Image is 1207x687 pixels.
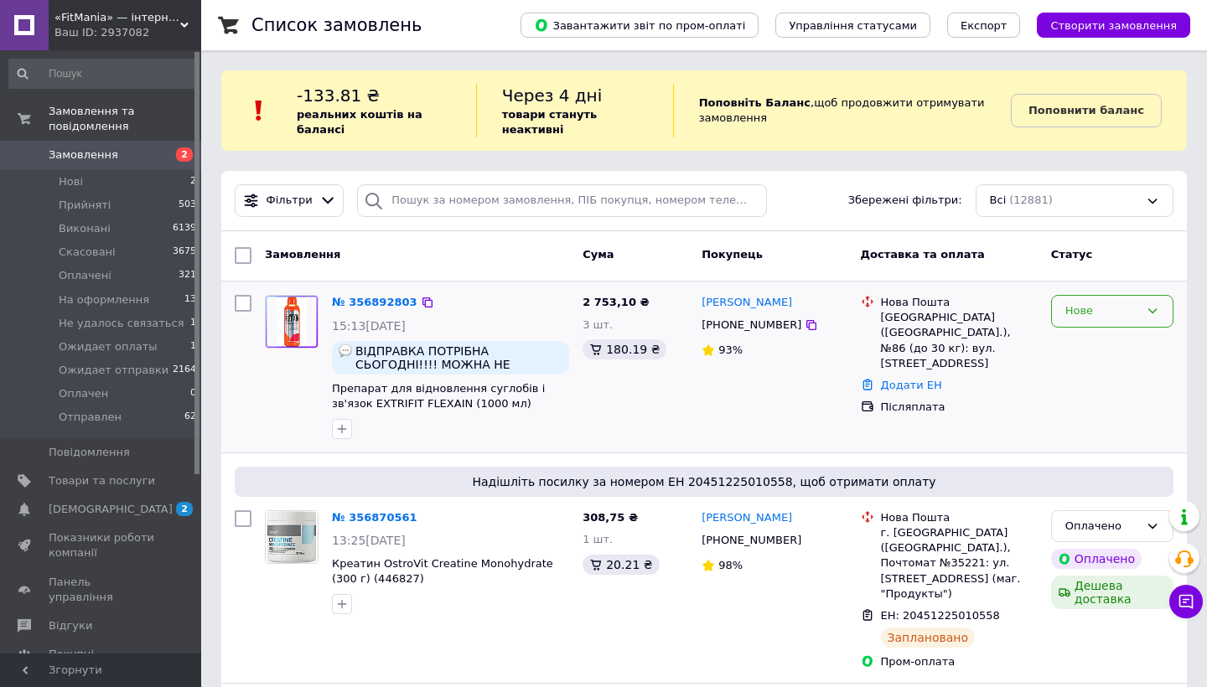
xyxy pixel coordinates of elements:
[59,221,111,236] span: Виконані
[332,557,553,586] a: Креатин OstroVit Creatine Monohydrate (300 г) (446827)
[265,248,340,261] span: Замовлення
[332,534,406,547] span: 13:25[DATE]
[1050,19,1177,32] span: Створити замовлення
[881,628,976,648] div: Заплановано
[59,268,111,283] span: Оплачені
[881,379,942,391] a: Додати ЕН
[881,310,1038,371] div: [GEOGRAPHIC_DATA] ([GEOGRAPHIC_DATA].), №86 (до 30 кг): вул. [STREET_ADDRESS]
[49,147,118,163] span: Замовлення
[49,473,155,488] span: Товари та послуги
[59,174,83,189] span: Нові
[339,344,352,358] img: :speech_balloon:
[190,386,196,401] span: 0
[583,511,638,524] span: 308,75 ₴
[1037,13,1190,38] button: Створити замовлення
[8,59,198,89] input: Пошук
[698,529,805,551] div: [PHONE_NUMBER]
[59,292,149,307] span: На оформлення
[176,502,193,516] span: 2
[59,245,116,260] span: Скасовані
[583,533,613,545] span: 1 шт.
[881,400,1038,415] div: Післяплата
[265,510,319,564] a: Фото товару
[179,198,196,213] span: 503
[173,363,196,378] span: 2164
[332,319,406,333] span: 15:13[DATE]
[184,410,196,425] span: 62
[673,84,1011,137] div: , щоб продовжити отримувати замовлення
[59,386,108,401] span: Оплачен
[176,147,193,162] span: 2
[583,318,613,331] span: 3 шт.
[990,193,1007,209] span: Всі
[59,316,184,331] span: Не удалось связаться
[881,510,1038,525] div: Нова Пошта
[1028,104,1144,116] b: Поповнити баланс
[59,410,122,425] span: Отправлен
[881,295,1038,310] div: Нова Пошта
[702,510,792,526] a: [PERSON_NAME]
[332,296,417,308] a: № 356892803
[49,618,92,633] span: Відгуки
[881,654,1038,669] div: Пром-оплата
[49,647,94,662] span: Покупці
[251,15,422,35] h1: Список замовлень
[59,363,168,378] span: Ожидает отправки
[1020,18,1190,31] a: Створити замовлення
[179,268,196,283] span: 321
[1011,94,1162,127] a: Поповнити баланс
[881,525,1038,602] div: г. [GEOGRAPHIC_DATA] ([GEOGRAPHIC_DATA].), Почтомат №35221: ул. [STREET_ADDRESS] (маг. "Продукты")
[332,382,545,426] a: Препарат для відновлення суглобів і зв'язок EXTRIFIT FLEXAIN (1000 мл) (448653)
[267,193,313,209] span: Фільтри
[355,344,562,371] span: ВІДПРАВКА ПОТРІБНА СЬОГОДНІ!!!! МОЖНА НЕ ПЕРЕДЗВОНЮВАТИ-ЗАМОВЛЕННЯ ПІДТВЕРДЖУЮ!!!
[49,502,173,517] span: [DEMOGRAPHIC_DATA]
[190,339,196,354] span: 1
[54,25,201,40] div: Ваш ID: 2937082
[1051,248,1093,261] span: Статус
[54,10,180,25] span: «FitMania» — інтернет-магазин спортивного харчування
[961,19,1008,32] span: Експорт
[59,198,111,213] span: Прийняті
[246,98,272,123] img: :exclamation:
[1051,576,1173,609] div: Дешева доставка
[1169,585,1203,618] button: Чат з покупцем
[861,248,985,261] span: Доставка та оплата
[266,296,318,348] img: Фото товару
[49,445,130,460] span: Повідомлення
[698,314,805,336] div: [PHONE_NUMBER]
[1009,194,1053,206] span: (12881)
[583,248,614,261] span: Cума
[718,343,743,356] span: 93%
[190,316,196,331] span: 1
[502,108,598,136] b: товари стануть неактивні
[357,184,767,217] input: Пошук за номером замовлення, ПІБ покупця, номером телефону, Email, номером накладної
[583,296,649,308] span: 2 753,10 ₴
[775,13,930,38] button: Управління статусами
[1051,549,1142,569] div: Оплачено
[265,295,319,349] a: Фото товару
[332,511,417,524] a: № 356870561
[1065,518,1139,535] div: Оплачено
[173,245,196,260] span: 3675
[297,85,380,106] span: -133.81 ₴
[49,575,155,605] span: Панель управління
[534,18,745,33] span: Завантажити звіт по пром-оплаті
[881,609,1000,622] span: ЕН: 20451225010558
[583,555,659,575] div: 20.21 ₴
[297,108,422,136] b: реальних коштів на балансі
[241,473,1167,490] span: Надішліть посилку за номером ЕН 20451225010558, щоб отримати оплату
[1065,302,1139,320] div: Нове
[848,193,962,209] span: Збережені фільтри:
[702,248,763,261] span: Покупець
[718,559,743,571] span: 98%
[49,104,201,134] span: Замовлення та повідомлення
[59,339,158,354] span: Ожидает оплаты
[502,85,603,106] span: Через 4 дні
[190,174,196,189] span: 2
[583,339,666,359] div: 180.19 ₴
[49,530,155,560] span: Показники роботи компанії
[521,13,759,38] button: Завантажити звіт по пром-оплаті
[184,292,196,307] span: 13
